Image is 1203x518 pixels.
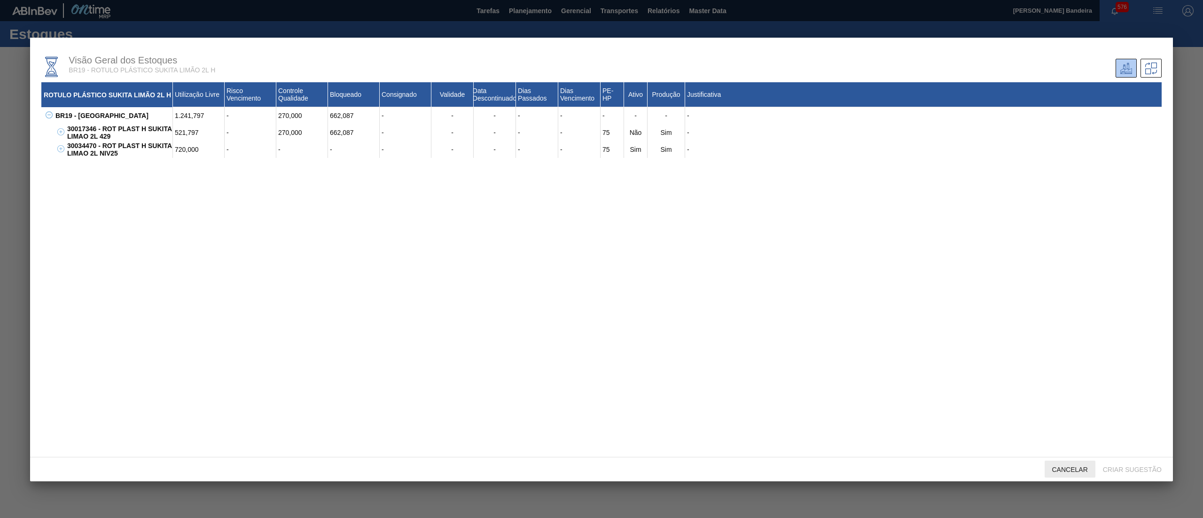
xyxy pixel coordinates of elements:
div: Produção [648,82,685,107]
div: 75 [601,141,624,158]
span: BR19 - ROTULO PLÁSTICO SUKITA LIMÃO 2L H [69,66,215,74]
div: - [380,124,431,141]
div: - [431,124,474,141]
div: Ativo [624,82,648,107]
div: - [431,141,474,158]
div: - [474,107,516,124]
div: 720,000 [173,141,225,158]
div: Controle Qualidade [276,82,328,107]
div: 75 [601,124,624,141]
div: Utilização Livre [173,82,225,107]
span: Cancelar [1045,466,1095,473]
div: 30017346 - ROT PLAST H SUKITA LIMAO 2L 429 [65,124,173,141]
div: Não [624,124,648,141]
div: Validade [431,82,474,107]
div: - [601,107,624,124]
div: - [380,107,431,124]
div: Data Descontinuado [474,82,516,107]
div: - [225,107,276,124]
span: Criar sugestão [1095,466,1169,473]
div: 1.241,797 [173,107,225,124]
button: Criar sugestão [1095,461,1169,478]
div: - [685,124,1162,141]
div: - [516,124,558,141]
div: - [328,141,380,158]
div: - [474,124,516,141]
div: - [431,107,474,124]
div: Dias Passados [516,82,558,107]
div: Risco Vencimento [225,82,276,107]
div: Consignado [380,82,431,107]
button: Cancelar [1045,461,1095,478]
div: Justificativa [685,82,1162,107]
span: Visão Geral dos Estoques [69,55,177,65]
div: - [624,107,648,124]
div: 521,797 [173,124,225,141]
div: - [474,141,516,158]
div: 270,000 [276,107,328,124]
div: Unidade Atual/ Unidades [1116,59,1137,78]
div: - [276,141,328,158]
div: Sim [624,141,648,158]
div: 662,087 [328,124,380,141]
div: Bloqueado [328,82,380,107]
div: - [225,124,276,141]
div: 30034470 - ROT PLAST H SUKITA LIMAO 2L NIV25 [65,141,173,158]
div: 662,087 [328,107,380,124]
div: - [558,107,601,124]
div: - [516,141,558,158]
div: PE-HP [601,82,624,107]
div: Sim [648,141,685,158]
div: Sim [648,124,685,141]
div: - [225,141,276,158]
div: ROTULO PLÁSTICO SUKITA LIMÃO 2L H [41,82,173,107]
div: Sugestões de Trasferência [1141,59,1162,78]
div: - [558,141,601,158]
div: - [685,107,1162,124]
div: - [558,124,601,141]
div: Dias Vencimento [558,82,601,107]
div: 270,000 [276,124,328,141]
div: BR19 - [GEOGRAPHIC_DATA] [53,107,173,124]
div: - [648,107,685,124]
div: - [685,141,1162,158]
div: - [380,141,431,158]
div: - [516,107,558,124]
